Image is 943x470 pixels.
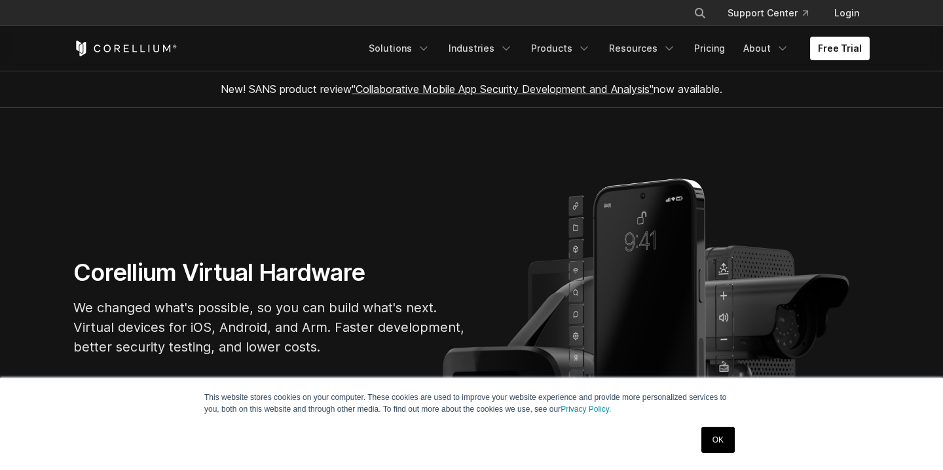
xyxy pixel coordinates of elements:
[701,427,735,453] a: OK
[810,37,870,60] a: Free Trial
[824,1,870,25] a: Login
[523,37,599,60] a: Products
[352,82,654,96] a: "Collaborative Mobile App Security Development and Analysis"
[73,298,466,357] p: We changed what's possible, so you can build what's next. Virtual devices for iOS, Android, and A...
[735,37,797,60] a: About
[221,82,722,96] span: New! SANS product review now available.
[441,37,521,60] a: Industries
[204,391,739,415] p: This website stores cookies on your computer. These cookies are used to improve your website expe...
[688,1,712,25] button: Search
[601,37,684,60] a: Resources
[686,37,733,60] a: Pricing
[678,1,870,25] div: Navigation Menu
[73,258,466,287] h1: Corellium Virtual Hardware
[717,1,819,25] a: Support Center
[561,405,611,414] a: Privacy Policy.
[73,41,177,56] a: Corellium Home
[361,37,438,60] a: Solutions
[361,37,870,60] div: Navigation Menu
